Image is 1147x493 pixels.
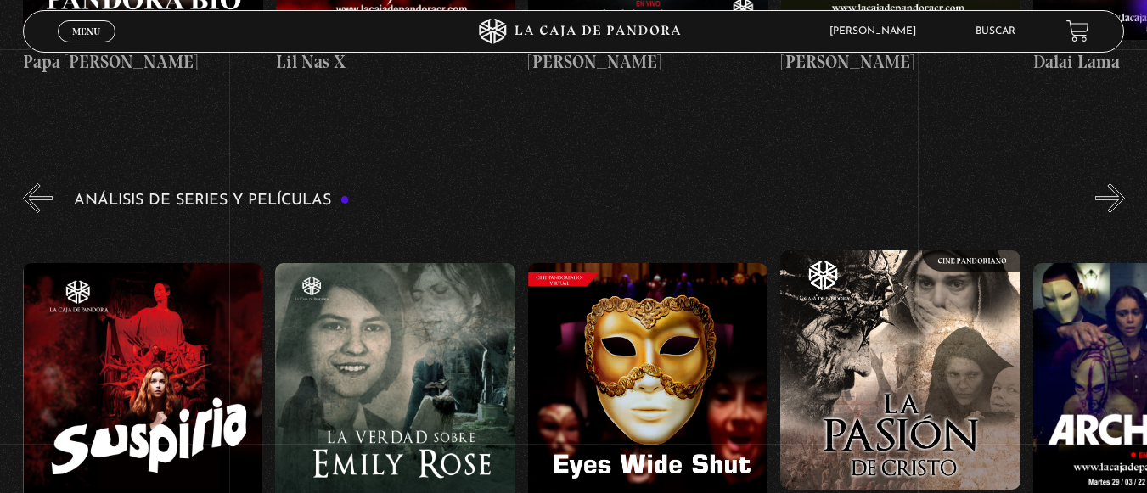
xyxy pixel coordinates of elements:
[821,26,933,36] span: [PERSON_NAME]
[1095,183,1125,213] button: Next
[66,40,106,52] span: Cerrar
[74,193,350,209] h3: Análisis de series y películas
[72,26,100,36] span: Menu
[781,48,1021,76] h4: [PERSON_NAME]
[276,48,516,76] h4: Lil Nas X
[528,48,768,76] h4: [PERSON_NAME]
[23,183,53,213] button: Previous
[1066,20,1089,42] a: View your shopping cart
[976,26,1015,36] a: Buscar
[23,48,263,76] h4: Papa [PERSON_NAME]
